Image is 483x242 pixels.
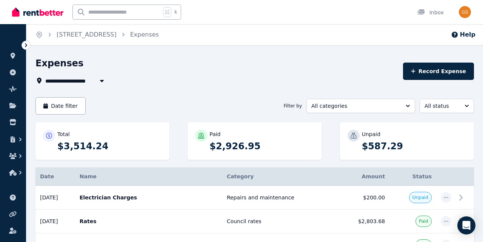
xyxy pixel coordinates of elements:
p: Total [57,130,70,138]
button: Record Expense [403,63,474,80]
button: All status [420,99,474,113]
th: Date [35,167,75,186]
td: [DATE] [35,210,75,233]
img: RentBetter [12,6,63,18]
a: Expenses [130,31,159,38]
p: $3,514.24 [57,140,162,152]
p: Paid [209,130,220,138]
span: Paid [419,218,428,224]
th: Category [222,167,337,186]
div: Open Intercom Messenger [457,216,475,234]
span: k [174,9,177,15]
div: Inbox [417,9,444,16]
th: Status [389,167,436,186]
p: Rates [80,217,218,225]
button: Date filter [35,97,86,115]
td: $2,803.68 [337,210,389,233]
td: Council rates [222,210,337,233]
p: Unpaid [362,130,380,138]
th: Name [75,167,222,186]
button: All categories [306,99,415,113]
nav: Breadcrumb [26,24,168,45]
span: Filter by [284,103,302,109]
td: $200.00 [337,186,389,210]
p: $587.29 [362,140,466,152]
img: Gurjeet Singh [459,6,471,18]
td: Repairs and maintenance [222,186,337,210]
span: All categories [311,102,400,110]
a: [STREET_ADDRESS] [57,31,117,38]
span: All status [425,102,458,110]
p: $2,926.95 [209,140,314,152]
th: Amount [337,167,389,186]
td: [DATE] [35,186,75,210]
h1: Expenses [35,57,83,69]
button: Help [451,30,475,39]
p: Electrician Charges [80,194,218,201]
span: Unpaid [412,195,428,201]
